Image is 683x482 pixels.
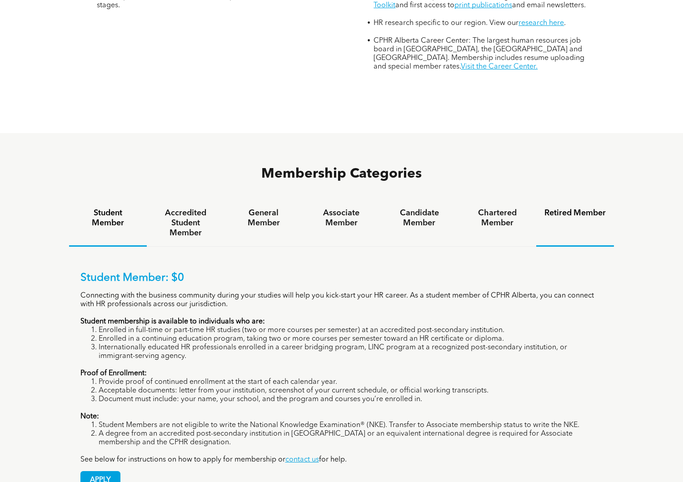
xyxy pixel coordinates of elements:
span: CPHR Alberta Career Center: The largest human resources job board in [GEOGRAPHIC_DATA], the [GEOG... [374,37,584,70]
h4: Student Member [77,208,139,228]
h4: Accredited Student Member [155,208,216,238]
h4: Retired Member [544,208,606,218]
p: Student Member: $0 [80,272,603,285]
span: and email newsletters. [512,2,586,9]
li: Enrolled in a continuing education program, taking two or more courses per semester toward an HR ... [99,335,603,343]
li: A degree from an accredited post-secondary institution in [GEOGRAPHIC_DATA] or an equivalent inte... [99,430,603,447]
li: Provide proof of continued enrollment at the start of each calendar year. [99,378,603,387]
span: . [564,20,566,27]
h4: Chartered Member [467,208,528,228]
span: HR research specific to our region. View our [374,20,518,27]
li: Enrolled in full-time or part-time HR studies (two or more courses per semester) at an accredited... [99,326,603,335]
h4: General Member [233,208,294,228]
strong: Student membership is available to individuals who are: [80,318,265,325]
strong: Note: [80,413,99,420]
h4: Candidate Member [389,208,450,228]
p: See below for instructions on how to apply for membership or for help. [80,456,603,464]
li: Acceptable documents: letter from your institution, screenshot of your current schedule, or offic... [99,387,603,395]
a: print publications [454,2,512,9]
li: Internationally educated HR professionals enrolled in a career bridging program, LINC program at ... [99,343,603,361]
strong: Proof of Enrollment: [80,370,147,377]
span: Membership Categories [261,167,422,181]
li: Student Members are not eligible to write the National Knowledge Examination® (NKE). Transfer to ... [99,421,603,430]
a: research here [518,20,564,27]
p: Connecting with the business community during your studies will help you kick-start your HR caree... [80,292,603,309]
span: and first access to [395,2,454,9]
li: Document must include: your name, your school, and the program and courses you’re enrolled in. [99,395,603,404]
a: contact us [285,456,319,463]
a: Visit the Career Center. [461,63,538,70]
h4: Associate Member [311,208,372,228]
